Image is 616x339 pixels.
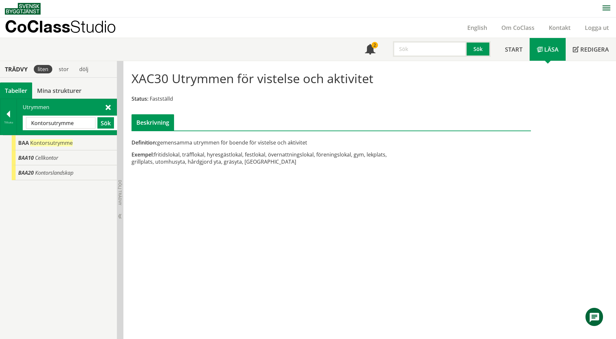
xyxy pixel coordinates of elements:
[5,3,41,15] img: Svensk Byggtjänst
[5,18,130,38] a: CoClassStudio
[505,45,522,53] span: Start
[18,139,29,146] span: BAA
[32,82,86,99] a: Mina strukturer
[97,117,114,129] button: Sök
[132,139,394,146] div: gemensamma utrymmen för boende för vistelse och aktivitet
[12,135,117,150] div: Gå till informationssidan för CoClass Studio
[30,139,73,146] span: Kontorsutrymme
[12,165,117,180] div: Gå till informationssidan för CoClass Studio
[70,17,116,36] span: Studio
[35,169,73,176] span: Kontorslandskap
[132,151,394,165] div: fritidslokal, träfflokal, hyresgästlokal, festlokal, övernattningslokal, föreningslokal, gym, lek...
[358,38,383,61] a: 2
[132,151,154,158] span: Exempel:
[75,65,92,73] div: dölj
[18,169,34,176] span: BAA20
[467,41,491,57] button: Sök
[393,41,467,57] input: Sök
[544,45,559,53] span: Läsa
[498,38,530,61] a: Start
[494,24,542,31] a: Om CoClass
[35,154,58,161] span: Cellkontor
[460,24,494,31] a: English
[566,38,616,61] a: Redigera
[150,95,173,102] span: Fastställd
[18,154,34,161] span: BAA10
[117,180,123,205] span: Dölj trädvy
[26,117,95,129] input: Sök
[365,45,375,55] span: Notifikationer
[1,66,31,73] div: Trädvy
[132,95,148,102] span: Status:
[578,24,616,31] a: Logga ut
[132,114,174,131] div: Beskrivning
[12,150,117,165] div: Gå till informationssidan för CoClass Studio
[542,24,578,31] a: Kontakt
[55,65,73,73] div: stor
[5,23,116,30] p: CoClass
[34,65,52,73] div: liten
[0,120,17,125] div: Tillbaka
[371,42,378,48] div: 2
[132,71,373,85] h1: XAC30 Utrymmen för vistelse och aktivitet
[132,139,157,146] span: Definition:
[530,38,566,61] a: Läsa
[580,45,609,53] span: Redigera
[106,104,111,110] span: Stäng sök
[17,99,117,135] div: Utrymmen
